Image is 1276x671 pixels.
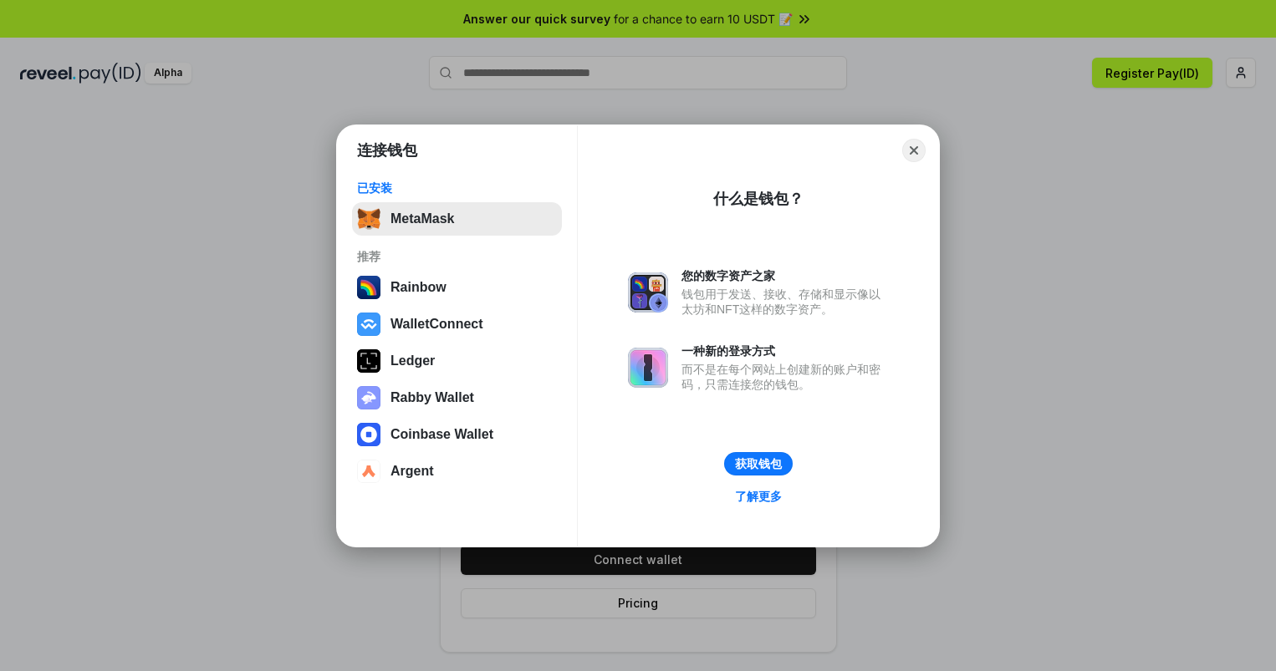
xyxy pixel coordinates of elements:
div: 已安装 [357,180,557,196]
div: 了解更多 [735,489,782,504]
div: MetaMask [390,211,454,226]
button: Argent [352,455,562,488]
img: svg+xml,%3Csvg%20fill%3D%22none%22%20height%3D%2233%22%20viewBox%3D%220%200%2035%2033%22%20width%... [357,207,380,231]
img: svg+xml,%3Csvg%20xmlns%3D%22http%3A%2F%2Fwww.w3.org%2F2000%2Fsvg%22%20fill%3D%22none%22%20viewBox... [628,272,668,313]
div: 而不是在每个网站上创建新的账户和密码，只需连接您的钱包。 [681,362,889,392]
div: Rainbow [390,280,447,295]
img: svg+xml,%3Csvg%20xmlns%3D%22http%3A%2F%2Fwww.w3.org%2F2000%2Fsvg%22%20fill%3D%22none%22%20viewBox... [628,348,668,388]
div: Coinbase Wallet [390,427,493,442]
img: svg+xml,%3Csvg%20xmlns%3D%22http%3A%2F%2Fwww.w3.org%2F2000%2Fsvg%22%20width%3D%2228%22%20height%3... [357,349,380,373]
img: svg+xml,%3Csvg%20xmlns%3D%22http%3A%2F%2Fwww.w3.org%2F2000%2Fsvg%22%20fill%3D%22none%22%20viewBox... [357,386,380,409]
div: 什么是钱包？ [713,189,804,209]
div: WalletConnect [390,317,483,332]
a: 了解更多 [725,485,792,507]
img: svg+xml,%3Csvg%20width%3D%22120%22%20height%3D%22120%22%20viewBox%3D%220%200%20120%20120%22%20fil... [357,276,380,299]
button: WalletConnect [352,308,562,341]
div: 钱包用于发送、接收、存储和显示像以太坊和NFT这样的数字资产。 [681,287,889,317]
button: Close [902,139,926,162]
img: svg+xml,%3Csvg%20width%3D%2228%22%20height%3D%2228%22%20viewBox%3D%220%200%2028%2028%22%20fill%3D... [357,313,380,336]
img: svg+xml,%3Csvg%20width%3D%2228%22%20height%3D%2228%22%20viewBox%3D%220%200%2028%2028%22%20fill%3D... [357,460,380,483]
button: Rainbow [352,271,562,304]
div: 推荐 [357,249,557,264]
div: Rabby Wallet [390,390,474,405]
h1: 连接钱包 [357,140,417,160]
div: 您的数字资产之家 [681,268,889,283]
div: 获取钱包 [735,456,782,471]
button: MetaMask [352,202,562,236]
button: Ledger [352,344,562,378]
div: 一种新的登录方式 [681,343,889,358]
div: Argent [390,464,434,479]
div: Ledger [390,353,435,369]
img: svg+xml,%3Csvg%20width%3D%2228%22%20height%3D%2228%22%20viewBox%3D%220%200%2028%2028%22%20fill%3D... [357,423,380,446]
button: Rabby Wallet [352,381,562,414]
button: 获取钱包 [724,452,793,475]
button: Coinbase Wallet [352,418,562,451]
